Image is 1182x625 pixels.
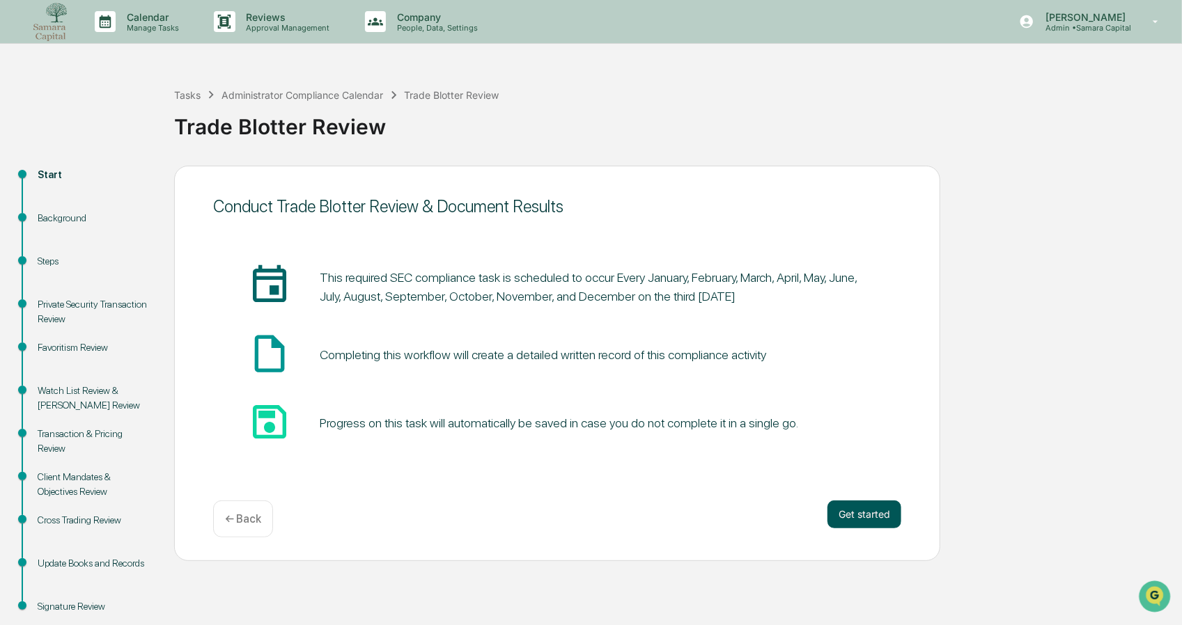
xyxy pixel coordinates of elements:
span: Preclearance [28,175,90,189]
div: Steps [38,254,152,269]
div: We're offline, we'll be back soon [47,120,182,131]
div: Conduct Trade Blotter Review & Document Results [213,196,901,216]
div: 🔎 [14,203,25,214]
div: 🗄️ [101,176,112,187]
div: Start [38,168,152,182]
div: Tasks [174,89,201,101]
iframe: Open customer support [1137,579,1175,617]
div: Start new chat [47,106,228,120]
div: Trade Blotter Review [174,103,1175,139]
p: Reviews [235,11,337,23]
div: Transaction & Pricing Review [38,427,152,456]
p: Manage Tasks [116,23,186,33]
div: Completing this workflow will create a detailed written record of this compliance activity [320,347,766,362]
a: 🖐️Preclearance [8,169,95,194]
button: Get started [827,500,901,528]
p: Company [386,11,485,23]
div: Background [38,211,152,226]
p: How can we help? [14,29,254,51]
p: Admin • Samara Capital [1034,23,1133,33]
span: insert_drive_file_icon [247,331,292,376]
p: Approval Management [235,23,337,33]
div: Administrator Compliance Calendar [221,89,383,101]
div: Signature Review [38,599,152,614]
button: Start new chat [237,110,254,127]
p: [PERSON_NAME] [1034,11,1133,23]
div: Cross Trading Review [38,513,152,528]
div: 🖐️ [14,176,25,187]
div: Trade Blotter Review [405,89,499,101]
a: Powered byPylon [98,235,169,246]
span: Data Lookup [28,201,88,215]
div: Favoritism Review [38,340,152,355]
a: 🔎Data Lookup [8,196,93,221]
p: ← Back [225,512,261,525]
img: logo [33,3,67,41]
img: 1746055101610-c473b297-6a78-478c-a979-82029cc54cd1 [14,106,39,131]
div: Watch List Review & [PERSON_NAME] Review [38,383,152,413]
span: save_icon [247,399,292,444]
span: Attestations [115,175,173,189]
div: Update Books and Records [38,556,152,571]
span: insert_invitation_icon [247,263,292,308]
span: Pylon [139,235,169,246]
a: 🗄️Attestations [95,169,178,194]
div: Private Security Transaction Review [38,297,152,326]
div: Client Mandates & Objectives Review [38,470,152,499]
p: Calendar [116,11,186,23]
pre: This required SEC compliance task is scheduled to occur Every January, February, March, April, Ma... [320,268,866,306]
div: Progress on this task will automatically be saved in case you do not complete it in a single go. [320,416,798,430]
p: People, Data, Settings [386,23,485,33]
